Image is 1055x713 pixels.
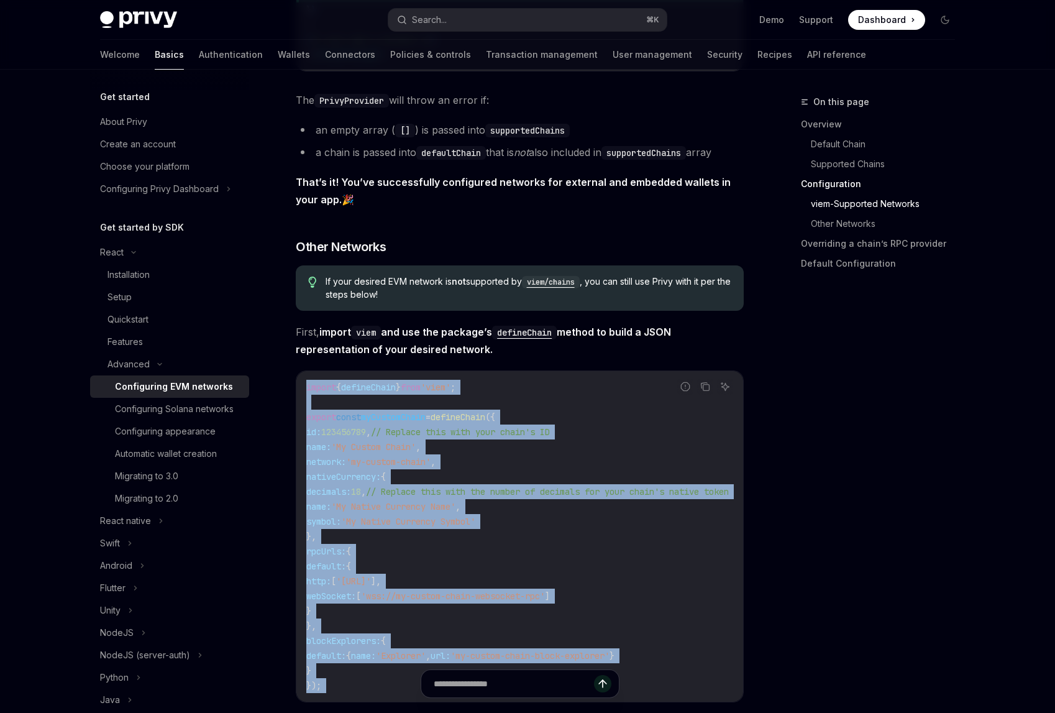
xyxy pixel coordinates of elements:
a: viem-Supported Networks [811,194,965,214]
a: viem/chains [522,276,580,287]
a: Overview [801,114,965,134]
a: Configuring appearance [90,420,249,443]
div: Migrating to 2.0 [115,491,178,506]
button: Send message [594,675,611,692]
div: React [100,245,124,260]
a: Create an account [90,133,249,155]
span: , [455,501,460,512]
h5: Get started [100,90,150,104]
div: Flutter [100,581,126,596]
a: Default Configuration [801,254,965,274]
span: network: [306,456,346,467]
span: myCustomChain [361,412,426,423]
span: If your desired EVM network is supported by , you can still use Privy with it per the steps below! [326,275,731,301]
a: Quickstart [90,308,249,331]
div: Configuring Solana networks [115,402,234,416]
span: ] [545,591,550,602]
span: { [346,650,351,661]
span: ⌘ K [646,15,659,25]
a: Migrating to 3.0 [90,465,249,487]
code: supportedChains [485,124,570,137]
span: }, [306,620,316,632]
div: About Privy [100,114,147,129]
span: { [336,382,341,393]
span: export [306,412,336,423]
button: Search...⌘K [388,9,667,31]
span: ; [450,382,455,393]
h5: Get started by SDK [100,220,184,235]
span: , [431,456,436,467]
span: ], [371,576,381,587]
span: ({ [485,412,495,423]
a: Dashboard [848,10,925,30]
span: 'My Custom Chain' [331,441,416,453]
span: 123456789 [321,426,366,438]
div: Choose your platform [100,159,190,174]
span: 'Explorer' [376,650,426,661]
button: Ask AI [717,379,733,395]
span: First, [296,323,744,358]
span: } [396,382,401,393]
span: decimals: [306,486,351,497]
a: Connectors [325,40,375,70]
span: , [416,441,421,453]
div: Swift [100,536,120,551]
div: Python [100,670,129,685]
a: Other Networks [811,214,965,234]
code: viem [351,326,381,339]
span: 'my-custom-chain' [346,456,431,467]
button: Toggle dark mode [935,10,955,30]
a: About Privy [90,111,249,133]
span: { [346,546,351,557]
span: , [366,426,371,438]
div: NodeJS (server-auth) [100,648,190,663]
a: Wallets [278,40,310,70]
span: import [306,382,336,393]
span: } [306,605,311,617]
span: , [361,486,366,497]
a: Configuring EVM networks [90,375,249,398]
a: Security [707,40,742,70]
div: Search... [412,12,447,27]
span: name: [351,650,376,661]
code: defineChain [492,326,557,339]
a: API reference [807,40,866,70]
span: from [401,382,421,393]
span: // Replace this with your chain's ID [371,426,550,438]
div: Unity [100,603,121,618]
a: Choose your platform [90,155,249,178]
span: defineChain [431,412,485,423]
span: webSocket: [306,591,356,602]
span: '[URL]' [336,576,371,587]
a: Setup [90,286,249,308]
span: } [306,665,311,676]
span: 'My Native Currency Name' [331,501,455,512]
a: Basics [155,40,184,70]
div: Features [107,334,143,349]
span: = [426,412,431,423]
a: Features [90,331,249,353]
span: }, [306,531,316,542]
span: symbol: [306,516,341,527]
code: PrivyProvider [314,94,389,108]
span: The will throw an error if: [296,91,744,109]
span: [ [331,576,336,587]
span: { [346,561,351,572]
span: defineChain [341,382,396,393]
span: , [426,650,431,661]
div: Automatic wallet creation [115,446,217,461]
a: Transaction management [486,40,598,70]
div: Setup [107,290,132,305]
strong: That’s it! You’ve successfully configured networks for external and embedded wallets in your app. [296,176,731,206]
span: default: [306,650,346,661]
a: Welcome [100,40,140,70]
div: Android [100,558,132,573]
span: rpcUrls: [306,546,346,557]
span: const [336,412,361,423]
span: name: [306,441,331,453]
em: not [514,146,529,159]
a: Migrating to 2.0 [90,487,249,510]
a: Policies & controls [390,40,471,70]
a: Demo [759,14,784,26]
span: 'wss://my-custom-chain-websocket-rpc' [361,591,545,602]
